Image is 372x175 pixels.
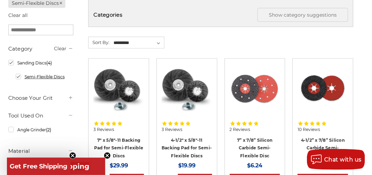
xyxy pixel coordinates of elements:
[7,158,71,175] div: Get Free ShippingClose teaser
[8,45,74,53] h5: Category
[8,112,74,120] h5: Tool Used On
[178,162,196,169] span: $19.99
[89,37,109,47] label: Sort By:
[162,128,182,132] span: 3 Reviews
[230,128,251,132] span: 2 Reviews
[93,8,348,22] h5: Categories
[46,60,52,65] span: (4)
[10,163,68,170] span: Get Free Shipping
[8,147,74,155] h5: Material
[257,8,348,22] button: Show category suggestions
[110,162,128,169] span: $29.99
[8,57,74,69] a: Sanding Discs
[94,138,143,158] a: 7" x 5/8"-11 Backing Pad for Semi-Flexible Discs
[8,124,74,136] a: Angle Grinder
[8,12,28,18] a: Clear all
[230,63,280,114] img: 7" x 7/8" Silicon Carbide Semi Flex Disc
[301,138,345,158] a: 4-1/2” x 7/8” Silicon Carbide Semi-Flexible Disc
[93,63,144,114] img: 7" x 5/8"-11 Backing Pad for Semi-Flexible Discs
[54,45,66,52] a: Clear
[8,94,74,102] h5: Choose Your Grit
[162,63,212,114] img: 4-1/2" x 5/8"-11 Backing Pad for Semi-Flexible Discs
[104,152,111,159] button: Close teaser
[298,128,320,132] span: 10 Reviews
[46,127,51,132] span: (2)
[237,138,272,158] a: 7” x 7/8” Silicon Carbide Semi-Flexible Disc
[112,38,164,48] select: Sort By:
[298,63,348,114] img: 4.5" x 7/8" Silicon Carbide Semi Flex Disc
[324,156,362,163] span: Chat with us
[162,138,212,158] a: 4-1/2" x 5/8"-11 Backing Pad for Semi-Flexible Discs
[69,152,76,159] button: Close teaser
[7,158,105,175] div: Get Free ShippingClose teaser
[93,128,114,132] span: 3 Reviews
[307,149,365,170] button: Chat with us
[247,162,262,169] span: $6.24
[16,71,74,83] a: Semi-Flexible Discs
